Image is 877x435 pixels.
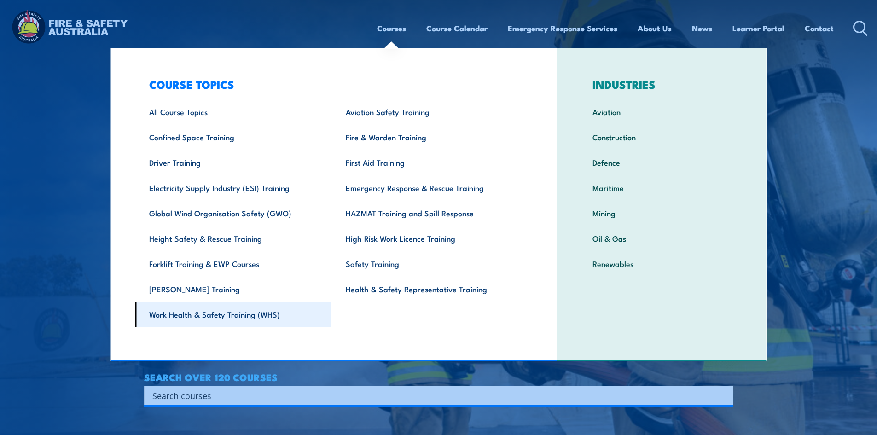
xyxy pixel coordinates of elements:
h4: SEARCH OVER 120 COURSES [144,372,733,382]
a: Emergency Response & Rescue Training [331,175,528,200]
a: Aviation [578,99,745,124]
a: Emergency Response Services [508,16,617,41]
a: Mining [578,200,745,226]
h3: INDUSTRIES [578,78,745,91]
a: Course Calendar [426,16,488,41]
a: Contact [805,16,834,41]
a: Renewables [578,251,745,276]
a: Construction [578,124,745,150]
a: Electricity Supply Industry (ESI) Training [135,175,331,200]
button: Search magnifier button [717,389,730,402]
a: [PERSON_NAME] Training [135,276,331,302]
input: Search input [152,389,713,402]
a: Forklift Training & EWP Courses [135,251,331,276]
a: HAZMAT Training and Spill Response [331,200,528,226]
a: All Course Topics [135,99,331,124]
form: Search form [154,389,715,402]
a: About Us [638,16,672,41]
a: Learner Portal [732,16,784,41]
a: Fire & Warden Training [331,124,528,150]
a: Work Health & Safety Training (WHS) [135,302,331,327]
a: Height Safety & Rescue Training [135,226,331,251]
a: Health & Safety Representative Training [331,276,528,302]
a: Defence [578,150,745,175]
a: Confined Space Training [135,124,331,150]
h3: COURSE TOPICS [135,78,528,91]
a: Driver Training [135,150,331,175]
a: News [692,16,712,41]
a: High Risk Work Licence Training [331,226,528,251]
a: Maritime [578,175,745,200]
a: Safety Training [331,251,528,276]
a: Courses [377,16,406,41]
a: Aviation Safety Training [331,99,528,124]
a: First Aid Training [331,150,528,175]
a: Global Wind Organisation Safety (GWO) [135,200,331,226]
a: Oil & Gas [578,226,745,251]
